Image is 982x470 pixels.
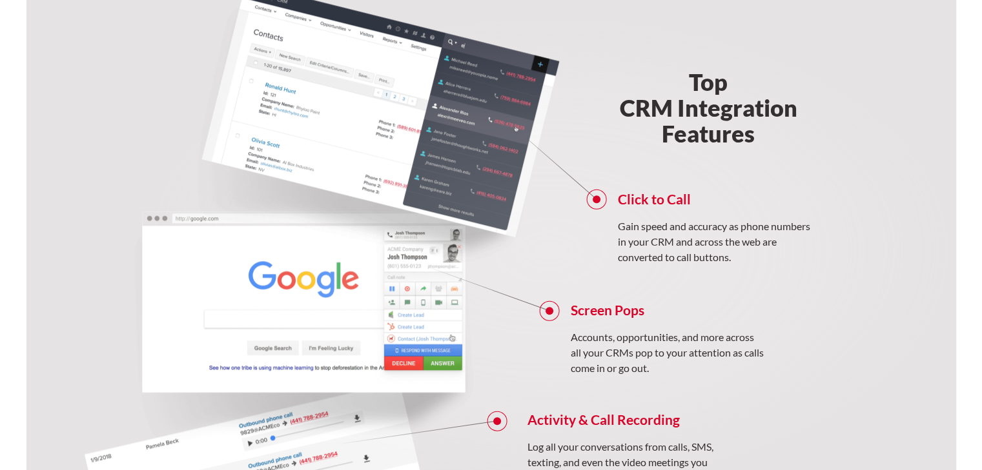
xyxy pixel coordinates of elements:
h4: Click to Call [618,191,812,207]
a: Click to CallGain speed and accuracy as phone numbers in your CRM and across the web are converte... [618,185,812,275]
h4: Screen Pops [571,302,764,318]
h2: Top CRM Integration Features [560,69,857,146]
h4: Activity & Call Recording [527,412,721,427]
a: Screen PopsAccounts, opportunities, and more across all your CRMs pop to your attention as calls ... [571,296,764,386]
p: Gain speed and accuracy as phone numbers in your CRM and across the web are converted to call but... [618,219,812,265]
p: Accounts, opportunities, and more across all your CRMs pop to your attention as calls come in or ... [571,329,764,376]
